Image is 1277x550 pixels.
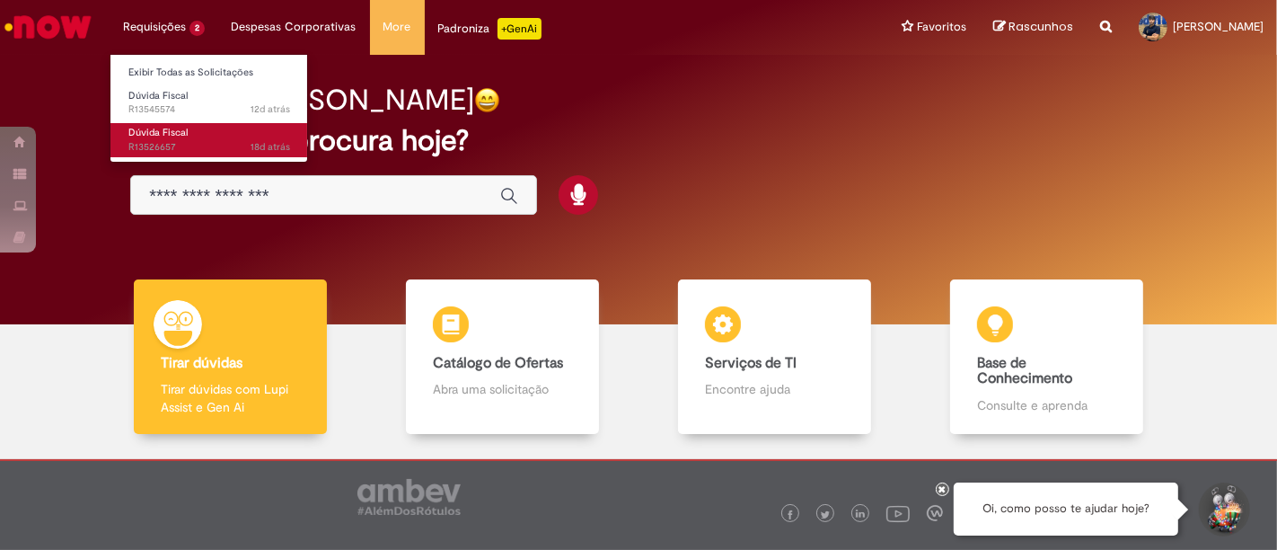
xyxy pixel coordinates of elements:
a: Base de Conhecimento Consulte e aprenda [911,279,1183,435]
span: Favoritos [917,18,966,36]
img: logo_footer_workplace.png [927,505,943,521]
span: R13545574 [128,102,290,117]
span: R13526657 [128,140,290,155]
img: ServiceNow [2,9,94,45]
p: Encontre ajuda [705,380,843,398]
img: logo_footer_facebook.png [786,510,795,519]
b: Base de Conhecimento [977,354,1072,388]
b: Catálogo de Ofertas [433,354,563,372]
a: Catálogo de Ofertas Abra uma solicitação [366,279,638,435]
span: 2 [189,21,205,36]
a: Aberto R13526657 : Dúvida Fiscal [110,123,308,156]
span: Rascunhos [1008,18,1073,35]
span: More [383,18,411,36]
span: 12d atrás [251,102,290,116]
a: Tirar dúvidas Tirar dúvidas com Lupi Assist e Gen Ai [94,279,366,435]
span: Despesas Corporativas [232,18,357,36]
a: Aberto R13545574 : Dúvida Fiscal [110,86,308,120]
button: Iniciar Conversa de Suporte [1196,483,1250,537]
p: +GenAi [498,18,542,40]
time: 12/09/2025 09:47:37 [251,140,290,154]
p: Abra uma solicitação [433,380,571,398]
p: Consulte e aprenda [977,396,1115,414]
div: Padroniza [438,18,542,40]
img: logo_footer_linkedin.png [856,510,865,520]
img: happy-face.png [474,87,500,113]
span: Requisições [123,18,186,36]
b: Serviços de TI [705,354,797,372]
span: Dúvida Fiscal [128,126,188,139]
div: Oi, como posso te ajudar hoje? [954,483,1178,536]
img: logo_footer_youtube.png [886,501,910,525]
span: 18d atrás [251,140,290,154]
time: 18/09/2025 07:31:19 [251,102,290,116]
span: [PERSON_NAME] [1173,19,1264,34]
a: Exibir Todas as Solicitações [110,63,308,83]
p: Tirar dúvidas com Lupi Assist e Gen Ai [161,380,299,416]
span: Dúvida Fiscal [128,89,188,102]
img: logo_footer_twitter.png [821,510,830,519]
a: Rascunhos [993,19,1073,36]
h2: O que você procura hoje? [130,125,1147,156]
b: Tirar dúvidas [161,354,242,372]
a: Serviços de TI Encontre ajuda [638,279,911,435]
ul: Requisições [110,54,308,163]
img: logo_footer_ambev_rotulo_gray.png [357,479,461,515]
